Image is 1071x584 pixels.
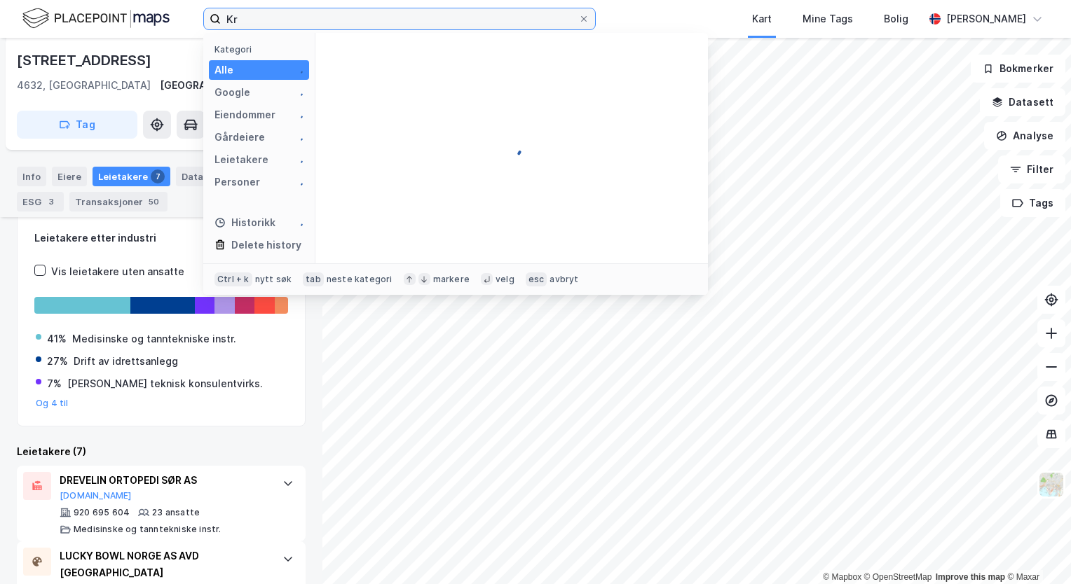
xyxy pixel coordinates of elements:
button: Filter [998,155,1065,183]
div: Transaksjoner [69,192,168,211]
div: Leietakere [93,167,170,186]
iframe: Chat Widget [1001,517,1071,584]
div: 7 [151,169,165,183]
button: Bokmerker [971,55,1065,83]
div: LUCKY BOWL NORGE AS AVD [GEOGRAPHIC_DATA] [60,548,268,581]
img: spinner.a6d8c91a73a9ac5275cf975e30b51cfb.svg [292,87,303,98]
div: Vis leietakere uten ansatte [51,263,184,280]
img: spinner.a6d8c91a73a9ac5275cf975e30b51cfb.svg [292,176,303,188]
div: Google [214,84,250,101]
div: Bolig [884,11,908,27]
button: Analyse [984,122,1065,150]
div: 41% [47,331,67,347]
div: 4632, [GEOGRAPHIC_DATA] [17,77,151,94]
a: Improve this map [936,572,1005,582]
div: Medisinske og tanntekniske instr. [74,524,221,535]
img: spinner.a6d8c91a73a9ac5275cf975e30b51cfb.svg [292,109,303,120]
div: 920 695 604 [74,507,130,518]
div: Drift av idrettsanlegg [74,353,178,370]
div: 27% [47,353,68,370]
div: Alle [214,62,233,78]
div: Leietakere [214,151,268,168]
div: markere [433,274,470,285]
div: Kategori [214,44,309,55]
div: Ctrl + k [214,272,252,286]
img: spinner.a6d8c91a73a9ac5275cf975e30b51cfb.svg [292,64,303,76]
img: spinner.a6d8c91a73a9ac5275cf975e30b51cfb.svg [292,154,303,165]
div: Eiendommer [214,106,275,123]
button: Tag [17,111,137,139]
div: 3 [44,195,58,209]
div: Historikk [214,214,275,231]
div: Personer [214,174,260,190]
div: Info [17,167,46,186]
div: 7% [47,375,62,392]
div: [STREET_ADDRESS] [17,49,154,71]
input: Søk på adresse, matrikkel, gårdeiere, leietakere eller personer [221,8,578,29]
div: Kart [752,11,772,27]
div: neste kategori [327,274,393,285]
div: Gårdeiere [214,129,265,146]
div: tab [303,272,324,286]
div: [GEOGRAPHIC_DATA], 42/465 [160,77,306,94]
div: esc [526,272,547,286]
div: avbryt [550,274,578,285]
div: Leietakere (7) [17,443,306,460]
div: Delete history [231,237,301,253]
button: Og 4 til [36,398,69,409]
div: ESG [17,192,64,211]
a: Mapbox [823,572,861,582]
div: [PERSON_NAME] [946,11,1026,27]
div: velg [496,274,514,285]
button: Datasett [980,88,1065,116]
img: spinner.a6d8c91a73a9ac5275cf975e30b51cfb.svg [500,137,523,160]
div: Eiere [52,167,87,186]
div: nytt søk [255,274,292,285]
img: Z [1038,471,1065,498]
div: 50 [146,195,162,209]
div: 23 ansatte [152,507,200,518]
div: [PERSON_NAME] teknisk konsulentvirks. [67,375,263,392]
img: spinner.a6d8c91a73a9ac5275cf975e30b51cfb.svg [292,132,303,143]
div: Leietakere etter industri [34,230,288,246]
div: DREVELIN ORTOPEDI SØR AS [60,472,268,489]
img: spinner.a6d8c91a73a9ac5275cf975e30b51cfb.svg [292,217,303,228]
img: logo.f888ab2527a4732fd821a326f86c7f29.svg [22,6,170,31]
div: Datasett [176,167,228,186]
div: Mine Tags [803,11,853,27]
button: Tags [1000,189,1065,217]
button: [DOMAIN_NAME] [60,490,132,501]
div: Medisinske og tanntekniske instr. [72,331,236,347]
a: OpenStreetMap [864,572,932,582]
